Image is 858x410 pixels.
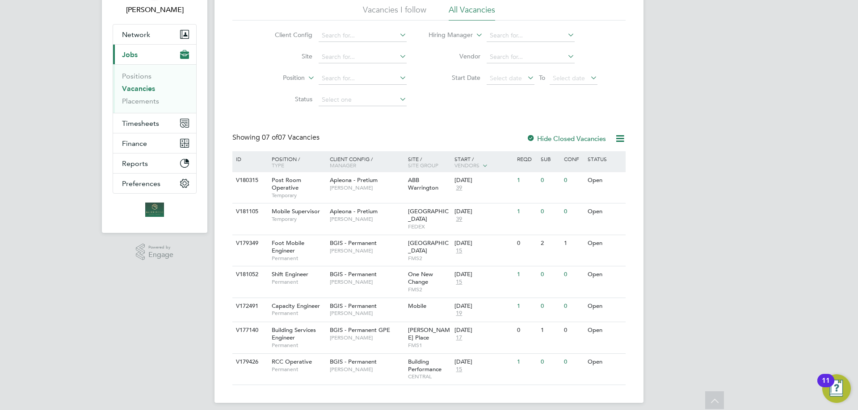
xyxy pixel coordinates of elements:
[122,84,155,93] a: Vacancies
[822,374,851,403] button: Open Resource Center, 11 new notifications
[319,72,407,85] input: Search for...
[113,45,196,64] button: Jobs
[408,342,450,349] span: FMS1
[822,381,830,392] div: 11
[262,133,278,142] span: 07 of
[406,151,453,173] div: Site /
[272,310,325,317] span: Permanent
[454,177,513,184] div: [DATE]
[408,162,438,169] span: Site Group
[330,162,356,169] span: Manager
[454,162,479,169] span: Vendors
[261,95,312,103] label: Status
[330,366,404,373] span: [PERSON_NAME]
[538,322,562,339] div: 1
[490,74,522,82] span: Select date
[515,298,538,315] div: 1
[265,151,328,173] div: Position /
[234,322,265,339] div: V177140
[272,326,316,341] span: Building Services Engineer
[454,184,463,192] span: 39
[122,97,159,105] a: Placements
[454,215,463,223] span: 39
[234,151,265,166] div: ID
[408,373,450,380] span: CENTRAL
[562,151,585,166] div: Conf
[330,302,377,310] span: BGIS - Permanent
[408,176,438,191] span: ABB Warrington
[562,235,585,252] div: 1
[585,266,624,283] div: Open
[272,366,325,373] span: Permanent
[234,203,265,220] div: V181105
[330,239,377,247] span: BGIS - Permanent
[330,278,404,286] span: [PERSON_NAME]
[515,172,538,189] div: 1
[515,151,538,166] div: Reqd
[553,74,585,82] span: Select date
[145,203,164,217] img: aliceroserecruitment-logo-retina.png
[562,172,585,189] div: 0
[272,255,325,262] span: Permanent
[408,358,442,373] span: Building Performance
[585,322,624,339] div: Open
[122,72,151,80] a: Positions
[408,255,450,262] span: FMS2
[408,239,449,254] span: [GEOGRAPHIC_DATA]
[272,239,304,254] span: Foot Mobile Engineer
[113,64,196,113] div: Jobs
[454,358,513,366] div: [DATE]
[330,247,404,254] span: [PERSON_NAME]
[585,298,624,315] div: Open
[262,133,320,142] span: 07 Vacancies
[562,298,585,315] div: 0
[330,270,377,278] span: BGIS - Permanent
[454,247,463,255] span: 15
[122,139,147,148] span: Finance
[148,244,173,251] span: Powered by
[429,52,480,60] label: Vendor
[538,235,562,252] div: 2
[330,207,378,215] span: Apleona - Pretium
[148,251,173,259] span: Engage
[452,151,515,174] div: Start /
[408,326,450,341] span: [PERSON_NAME] Place
[330,184,404,191] span: [PERSON_NAME]
[272,207,320,215] span: Mobile Supervisor
[454,302,513,310] div: [DATE]
[330,310,404,317] span: [PERSON_NAME]
[454,208,513,215] div: [DATE]
[319,29,407,42] input: Search for...
[319,94,407,106] input: Select one
[122,179,160,188] span: Preferences
[515,266,538,283] div: 1
[515,354,538,370] div: 1
[261,31,312,39] label: Client Config
[454,327,513,334] div: [DATE]
[429,74,480,82] label: Start Date
[272,342,325,349] span: Permanent
[113,174,196,193] button: Preferences
[272,358,312,365] span: RCC Operative
[253,74,305,83] label: Position
[319,51,407,63] input: Search for...
[421,31,473,40] label: Hiring Manager
[234,354,265,370] div: V179426
[585,203,624,220] div: Open
[330,334,404,341] span: [PERSON_NAME]
[454,366,463,373] span: 15
[585,172,624,189] div: Open
[526,134,606,143] label: Hide Closed Vacancies
[113,113,196,133] button: Timesheets
[234,266,265,283] div: V181052
[122,50,138,59] span: Jobs
[136,244,174,261] a: Powered byEngage
[328,151,406,173] div: Client Config /
[113,4,197,15] span: Lucas Maxwell
[536,72,548,83] span: To
[122,159,148,168] span: Reports
[330,326,390,334] span: BGIS - Permanent GPE
[234,298,265,315] div: V172491
[234,235,265,252] div: V179349
[408,270,433,286] span: One New Change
